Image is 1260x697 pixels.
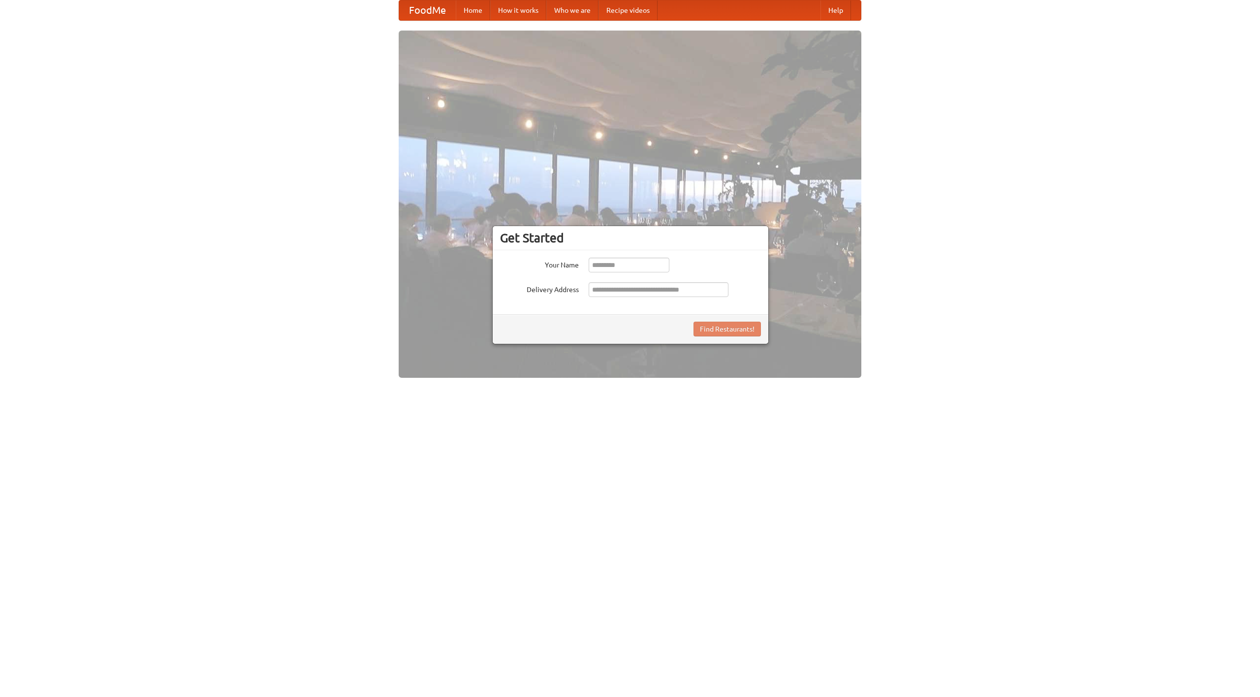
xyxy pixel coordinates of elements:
label: Your Name [500,258,579,270]
h3: Get Started [500,231,761,245]
a: Who we are [546,0,598,20]
a: Home [456,0,490,20]
label: Delivery Address [500,282,579,295]
a: Help [820,0,851,20]
a: Recipe videos [598,0,658,20]
button: Find Restaurants! [693,322,761,336]
a: FoodMe [399,0,456,20]
a: How it works [490,0,546,20]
